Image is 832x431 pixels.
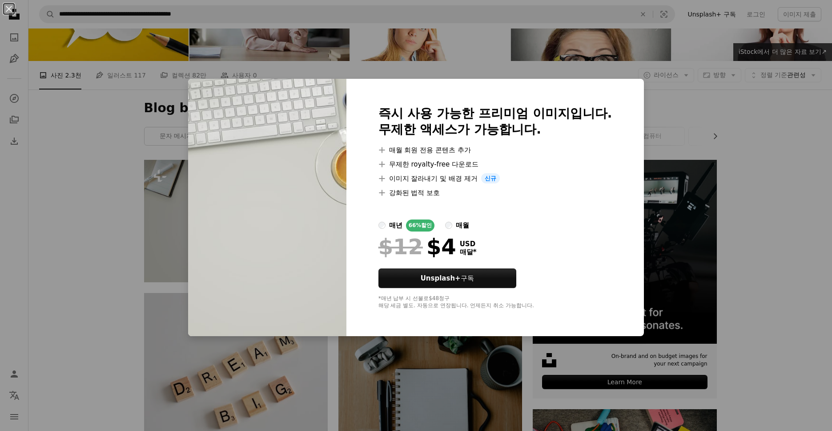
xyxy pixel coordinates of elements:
[460,240,477,248] span: USD
[456,220,469,231] div: 매월
[378,187,612,198] li: 강화된 법적 보호
[378,159,612,170] li: 무제한 royalty-free 다운로드
[406,220,435,232] div: 66% 할인
[378,235,423,258] span: $12
[421,274,461,282] strong: Unsplash+
[378,173,612,184] li: 이미지 잘라내기 및 배경 제거
[188,79,346,337] img: premium_photo-1661284853300-cecb2f4c73d5
[445,222,452,229] input: 매월
[378,268,516,288] button: Unsplash+구독
[378,295,612,309] div: *매년 납부 시 선불로 $48 청구 해당 세금 별도. 자동으로 연장됩니다. 언제든지 취소 가능합니다.
[378,106,612,138] h2: 즉시 사용 가능한 프리미엄 이미지입니다. 무제한 액세스가 가능합니다.
[378,222,386,229] input: 매년66%할인
[389,220,402,231] div: 매년
[378,235,456,258] div: $4
[378,145,612,155] li: 매월 회원 전용 콘텐츠 추가
[481,173,500,184] span: 신규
